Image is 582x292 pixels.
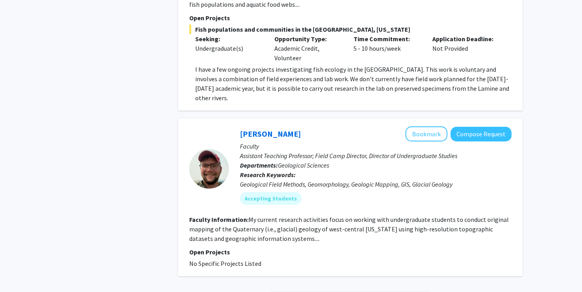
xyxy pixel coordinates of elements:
[189,260,261,267] span: No Specific Projects Listed
[426,34,506,63] div: Not Provided
[195,34,262,44] p: Seeking:
[432,34,500,44] p: Application Deadline:
[240,171,296,179] b: Research Keywords:
[348,34,427,63] div: 5 - 10 hours/week
[240,179,512,189] div: Geological Field Methods, Geomorphology, Geologic Mapping, GIS, Glacial Geology
[354,34,421,44] p: Time Commitment:
[189,25,512,34] span: Fish populations and communities in the [GEOGRAPHIC_DATA], [US_STATE]
[240,192,302,205] mat-chip: Accepting Students
[6,256,34,286] iframe: Chat
[240,129,301,139] a: [PERSON_NAME]
[189,216,249,223] b: Faculty Information:
[240,151,512,160] p: Assistant Teaching Professor; Field Camp Director, Director of Undergraduate Studies
[195,65,512,103] p: I have a few ongoing projects investigating fish ecology in the [GEOGRAPHIC_DATA]. This work is v...
[274,34,342,44] p: Opportunity Type:
[189,216,509,242] fg-read-more: My current research activities focus on working with undergraduate students to conduct original m...
[405,126,447,141] button: Add Nathan Hopkins to Bookmarks
[451,127,512,141] button: Compose Request to Nathan Hopkins
[189,13,512,23] p: Open Projects
[240,141,512,151] p: Faculty
[268,34,348,63] div: Academic Credit, Volunteer
[195,44,262,53] div: Undergraduate(s)
[189,247,512,257] p: Open Projects
[278,161,329,169] span: Geological Sciences
[240,161,278,169] b: Departments:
